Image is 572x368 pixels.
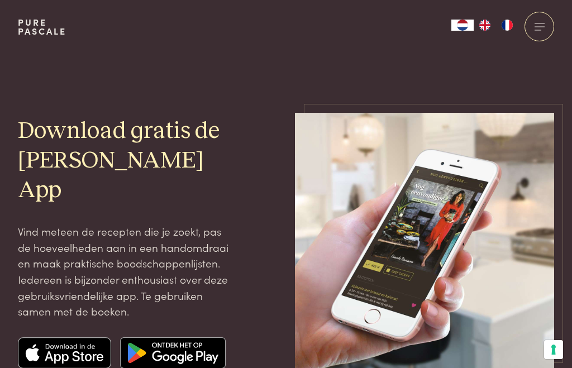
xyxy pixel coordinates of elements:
[18,223,231,319] p: Vind meteen de recepten die je zoekt, pas de hoeveelheden aan in een handomdraai en maak praktisc...
[451,20,518,31] aside: Language selected: Nederlands
[451,20,474,31] a: NL
[18,18,66,36] a: PurePascale
[18,117,231,205] h2: Download gratis de [PERSON_NAME] App
[451,20,474,31] div: Language
[544,340,563,359] button: Uw voorkeuren voor toestemming voor trackingtechnologieën
[474,20,496,31] a: EN
[474,20,518,31] ul: Language list
[496,20,518,31] a: FR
